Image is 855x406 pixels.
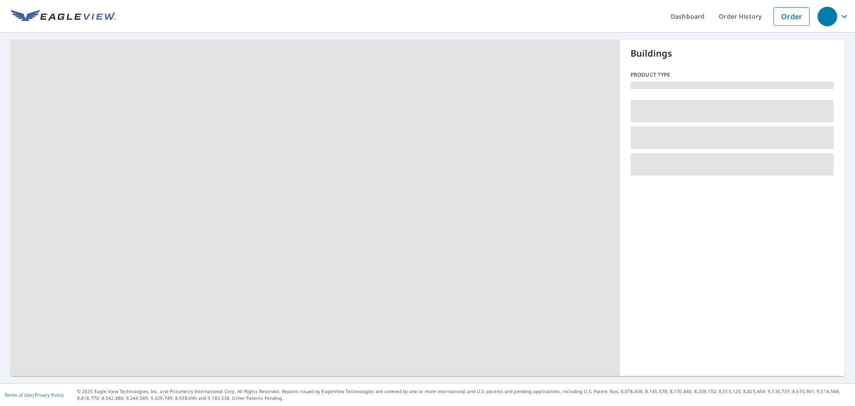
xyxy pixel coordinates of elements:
p: Buildings [631,47,834,60]
a: Order [774,7,810,26]
a: Privacy Policy [35,392,64,398]
a: Terms of Use [4,392,32,398]
img: EV Logo [11,10,116,23]
p: Product type [631,71,834,79]
p: © 2025 Eagle View Technologies, Inc. and Pictometry International Corp. All Rights Reserved. Repo... [77,388,851,402]
p: | [4,392,64,398]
